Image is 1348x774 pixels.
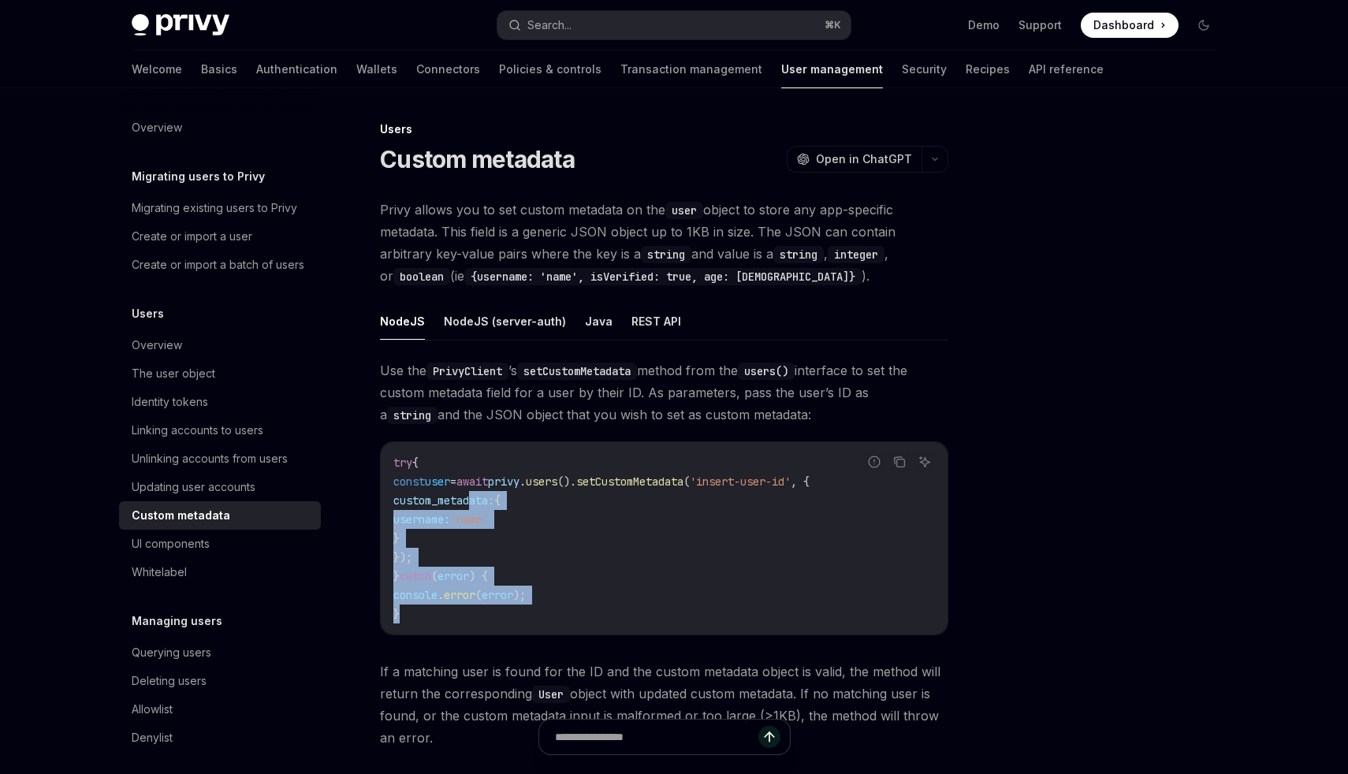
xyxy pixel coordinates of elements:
code: PrivyClient [426,363,508,380]
span: }); [393,550,412,564]
button: Copy the contents from the code block [889,452,910,472]
a: Wallets [356,50,397,88]
a: Support [1018,17,1062,33]
span: . [438,588,444,602]
a: Recipes [966,50,1010,88]
span: . [519,474,526,489]
h5: Users [132,304,164,323]
div: Migrating existing users to Privy [132,199,297,218]
a: Custom metadata [119,501,321,530]
code: string [773,246,824,263]
code: {username: 'name', isVerified: true, age: [DEMOGRAPHIC_DATA]} [464,268,862,285]
a: Unlinking accounts from users [119,445,321,473]
button: Search...⌘K [497,11,851,39]
code: setCustomMetadata [517,363,637,380]
div: Updating user accounts [132,478,255,497]
button: Report incorrect code [864,452,884,472]
div: Denylist [132,728,173,747]
h1: Custom metadata [380,145,575,173]
span: { [494,493,501,508]
code: string [387,407,438,424]
span: ( [475,588,482,602]
span: privy [488,474,519,489]
span: 'name' [450,512,488,527]
span: error [444,588,475,602]
a: Create or import a batch of users [119,251,321,279]
span: Open in ChatGPT [816,151,912,167]
a: Authentication [256,50,337,88]
span: { [412,456,419,470]
button: Toggle dark mode [1191,13,1216,38]
a: Deleting users [119,667,321,695]
span: const [393,474,425,489]
a: User management [781,50,883,88]
a: Linking accounts to users [119,416,321,445]
div: Overview [132,118,182,137]
button: NodeJS [380,303,425,340]
a: Overview [119,113,321,142]
div: Deleting users [132,672,207,690]
a: UI components [119,530,321,558]
a: Policies & controls [499,50,601,88]
div: Create or import a batch of users [132,255,304,274]
code: string [641,246,691,263]
div: Create or import a user [132,227,252,246]
span: try [393,456,412,470]
div: Overview [132,336,182,355]
span: ⌘ K [825,19,841,32]
div: The user object [132,364,215,383]
div: Whitelabel [132,563,187,582]
span: , { [791,474,810,489]
a: Identity tokens [119,388,321,416]
div: Querying users [132,643,211,662]
a: Overview [119,331,321,359]
code: users() [738,363,795,380]
code: User [532,686,570,703]
a: Connectors [416,50,480,88]
h5: Migrating users to Privy [132,167,265,186]
a: The user object [119,359,321,388]
button: Ask AI [914,452,935,472]
span: } [393,531,400,545]
div: Linking accounts to users [132,421,263,440]
span: error [482,588,513,602]
div: UI components [132,534,210,553]
a: Basics [201,50,237,88]
code: integer [828,246,884,263]
a: Welcome [132,50,182,88]
span: ) { [469,569,488,583]
a: Whitelabel [119,558,321,586]
div: Search... [527,16,572,35]
a: Dashboard [1081,13,1179,38]
span: catch [400,569,431,583]
span: console [393,588,438,602]
div: Identity tokens [132,393,208,411]
span: Use the ’s method from the interface to set the custom metadata field for a user by their ID. As ... [380,359,948,426]
div: Users [380,121,948,137]
h5: Managing users [132,612,222,631]
span: users [526,474,557,489]
span: Privy allows you to set custom metadata on the object to store any app-specific metadata. This fi... [380,199,948,287]
div: Unlinking accounts from users [132,449,288,468]
a: Migrating existing users to Privy [119,194,321,222]
img: dark logo [132,14,229,36]
span: custom_metadata: [393,493,494,508]
a: Transaction management [620,50,762,88]
code: user [665,202,703,219]
span: await [456,474,488,489]
button: Java [585,303,613,340]
span: } [393,607,400,621]
span: If a matching user is found for the ID and the custom metadata object is valid, the method will r... [380,661,948,749]
span: ); [513,588,526,602]
span: (). [557,474,576,489]
span: user [425,474,450,489]
span: ( [431,569,438,583]
button: REST API [631,303,681,340]
a: Security [902,50,947,88]
button: Open in ChatGPT [787,146,922,173]
a: Querying users [119,638,321,667]
a: Allowlist [119,695,321,724]
span: = [450,474,456,489]
span: setCustomMetadata [576,474,683,489]
span: error [438,569,469,583]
